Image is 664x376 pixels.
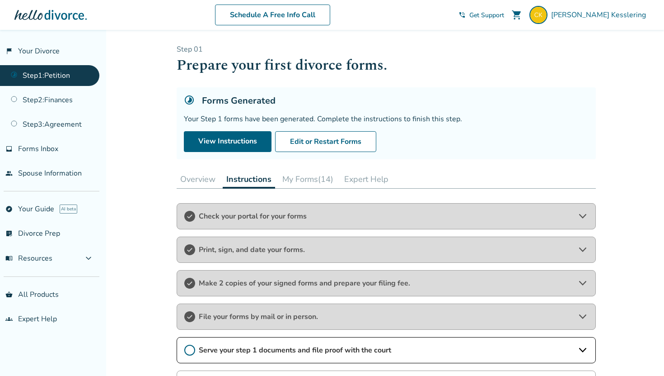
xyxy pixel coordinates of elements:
[199,245,574,255] span: Print, sign, and date your forms.
[511,10,522,20] span: shopping_cart
[5,255,13,262] span: menu_book
[184,131,271,152] a: View Instructions
[177,44,596,54] p: Step 0 1
[83,253,94,264] span: expand_more
[458,11,466,19] span: phone_in_talk
[5,205,13,213] span: explore
[60,205,77,214] span: AI beta
[275,131,376,152] button: Edit or Restart Forms
[5,315,13,323] span: groups
[199,278,574,288] span: Make 2 copies of your signed forms and prepare your filing fee.
[177,54,596,76] h1: Prepare your first divorce forms.
[341,170,392,188] button: Expert Help
[215,5,330,25] a: Schedule A Free Info Call
[199,312,574,322] span: File your forms by mail or in person.
[199,345,574,355] span: Serve your step 1 documents and file proof with the court
[529,6,547,24] img: charles.kesslering@gmail.com
[5,48,13,55] span: flag_2
[199,211,574,221] span: Check your portal for your forms
[223,170,275,189] button: Instructions
[184,114,589,124] div: Your Step 1 forms have been generated. Complete the instructions to finish this step.
[5,253,52,263] span: Resources
[469,11,504,19] span: Get Support
[5,145,13,152] span: inbox
[18,144,58,154] span: Forms Inbox
[551,10,650,20] span: [PERSON_NAME] Kesslering
[177,170,219,188] button: Overview
[458,11,504,19] a: phone_in_talkGet Support
[619,333,664,376] iframe: Chat Widget
[5,291,13,298] span: shopping_basket
[5,170,13,177] span: people
[279,170,337,188] button: My Forms(14)
[5,230,13,237] span: list_alt_check
[202,95,276,107] h5: Forms Generated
